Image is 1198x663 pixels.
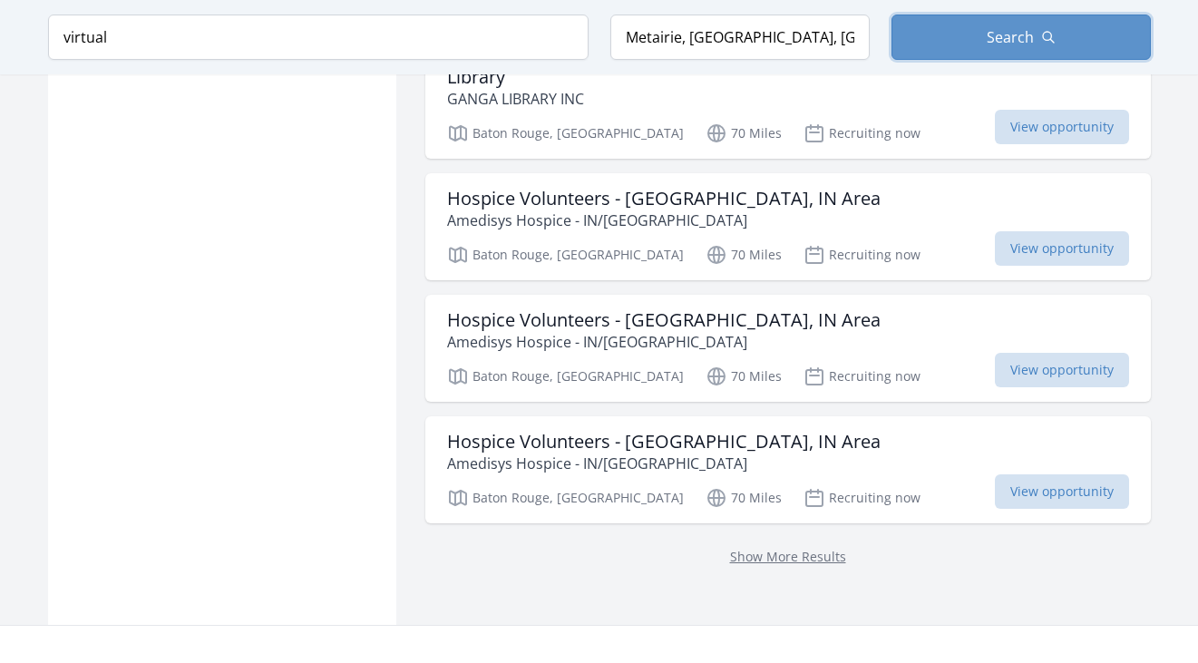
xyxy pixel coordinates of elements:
[447,188,881,210] h3: Hospice Volunteers - [GEOGRAPHIC_DATA], IN Area
[804,487,920,509] p: Recruiting now
[730,548,846,565] a: Show More Results
[447,244,684,266] p: Baton Rouge, [GEOGRAPHIC_DATA]
[706,366,782,387] p: 70 Miles
[425,173,1151,280] a: Hospice Volunteers - [GEOGRAPHIC_DATA], IN Area Amedisys Hospice - IN/[GEOGRAPHIC_DATA] Baton Rou...
[995,474,1129,509] span: View opportunity
[891,15,1151,60] button: Search
[706,122,782,144] p: 70 Miles
[425,295,1151,402] a: Hospice Volunteers - [GEOGRAPHIC_DATA], IN Area Amedisys Hospice - IN/[GEOGRAPHIC_DATA] Baton Rou...
[987,26,1034,48] span: Search
[995,231,1129,266] span: View opportunity
[447,487,684,509] p: Baton Rouge, [GEOGRAPHIC_DATA]
[447,366,684,387] p: Baton Rouge, [GEOGRAPHIC_DATA]
[447,122,684,144] p: Baton Rouge, [GEOGRAPHIC_DATA]
[995,110,1129,144] span: View opportunity
[425,416,1151,523] a: Hospice Volunteers - [GEOGRAPHIC_DATA], IN Area Amedisys Hospice - IN/[GEOGRAPHIC_DATA] Baton Rou...
[447,431,881,453] h3: Hospice Volunteers - [GEOGRAPHIC_DATA], IN Area
[447,453,881,474] p: Amedisys Hospice - IN/[GEOGRAPHIC_DATA]
[447,88,1129,110] p: GANGA LIBRARY INC
[706,487,782,509] p: 70 Miles
[804,366,920,387] p: Recruiting now
[804,244,920,266] p: Recruiting now
[447,309,881,331] h3: Hospice Volunteers - [GEOGRAPHIC_DATA], IN Area
[48,15,589,60] input: Keyword
[447,331,881,353] p: Amedisys Hospice - IN/[GEOGRAPHIC_DATA]
[425,30,1151,159] a: LA Baton Rouge Court Order Community Service ANYDAY. Nobel & Prize Winners Library GANGA LIBRARY ...
[447,210,881,231] p: Amedisys Hospice - IN/[GEOGRAPHIC_DATA]
[610,15,870,60] input: Location
[995,353,1129,387] span: View opportunity
[706,244,782,266] p: 70 Miles
[804,122,920,144] p: Recruiting now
